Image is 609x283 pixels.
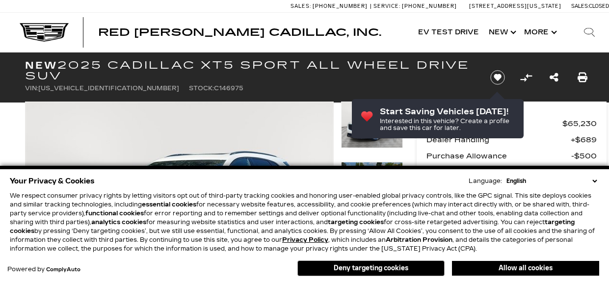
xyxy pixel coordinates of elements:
[25,60,474,81] h1: 2025 Cadillac XT5 Sport All Wheel Drive SUV
[297,260,445,276] button: Deny targeting cookies
[487,70,508,85] button: Save vehicle
[214,85,243,92] span: C146975
[426,133,597,147] a: Dealer Handling $689
[402,3,457,9] span: [PHONE_NUMBER]
[98,26,381,38] span: Red [PERSON_NAME] Cadillac, Inc.
[484,13,519,52] a: New
[98,27,381,37] a: Red [PERSON_NAME] Cadillac, Inc.
[571,133,597,147] span: $689
[25,85,38,92] span: VIN:
[426,165,571,179] span: Purchase Allowance
[426,149,571,163] span: Purchase Allowance
[571,149,597,163] span: $500
[142,201,196,208] strong: essential cookies
[10,191,599,253] p: We respect consumer privacy rights by letting visitors opt out of third-party tracking cookies an...
[25,59,57,71] strong: New
[282,236,328,243] a: Privacy Policy
[386,236,452,243] strong: Arbitration Provision
[313,3,368,9] span: [PHONE_NUMBER]
[426,117,597,130] a: MSRP $65,230
[413,13,484,52] a: EV Test Drive
[578,71,587,84] a: Print this New 2025 Cadillac XT5 Sport All Wheel Drive SUV
[550,71,558,84] a: Share this New 2025 Cadillac XT5 Sport All Wheel Drive SUV
[571,3,589,9] span: Sales:
[589,3,609,9] span: Closed
[46,267,80,273] a: ComplyAuto
[38,85,179,92] span: [US_VEHICLE_IDENTIFICATION_NUMBER]
[370,3,459,9] a: Service: [PHONE_NUMBER]
[20,23,69,42] img: Cadillac Dark Logo with Cadillac White Text
[373,3,400,9] span: Service:
[469,3,561,9] a: [STREET_ADDRESS][US_STATE]
[426,149,597,163] a: Purchase Allowance $500
[341,162,403,197] img: New 2025 Crystal White Tricoat Cadillac Sport image 2
[328,219,384,226] strong: targeting cookies
[452,261,599,276] button: Allow all cookies
[519,13,560,52] button: More
[469,178,502,184] div: Language:
[519,70,533,85] button: Compare vehicle
[426,117,562,130] span: MSRP
[291,3,370,9] a: Sales: [PHONE_NUMBER]
[291,3,311,9] span: Sales:
[189,85,214,92] span: Stock:
[85,210,144,217] strong: functional cookies
[91,219,146,226] strong: analytics cookies
[7,266,80,273] div: Powered by
[571,165,597,179] span: $500
[426,133,571,147] span: Dealer Handling
[341,102,403,148] img: New 2025 Crystal White Tricoat Cadillac Sport image 1
[426,165,597,179] a: Purchase Allowance $500
[562,117,597,130] span: $65,230
[504,177,599,185] select: Language Select
[10,174,95,188] span: Your Privacy & Cookies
